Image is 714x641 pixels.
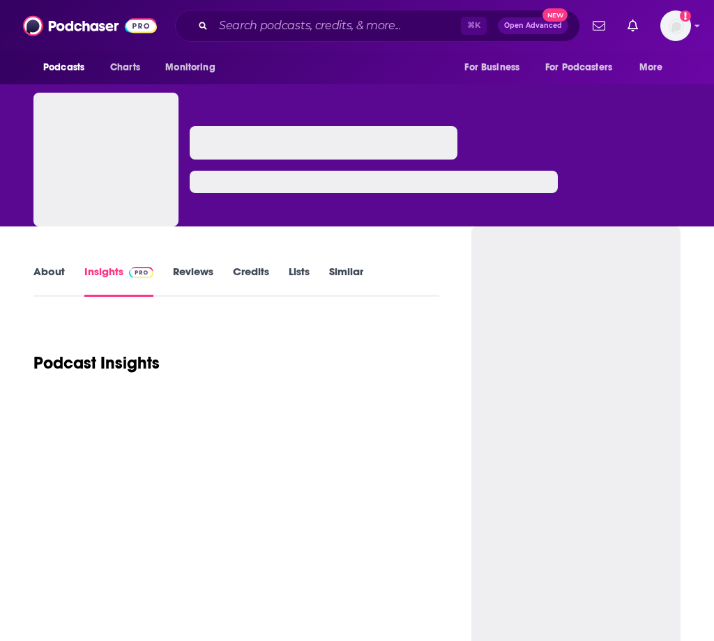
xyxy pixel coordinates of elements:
button: Open AdvancedNew [498,17,568,34]
a: Credits [233,265,269,297]
button: open menu [155,54,233,81]
span: New [542,8,568,22]
a: Lists [289,265,310,297]
span: Monitoring [165,58,215,77]
a: Show notifications dropdown [587,14,611,38]
a: About [33,265,65,297]
img: Podchaser Pro [129,267,153,278]
a: Reviews [173,265,213,297]
span: Logged in as paige.thornton [660,10,691,41]
a: InsightsPodchaser Pro [84,265,153,297]
a: Similar [329,265,363,297]
button: Show profile menu [660,10,691,41]
span: Charts [110,58,140,77]
input: Search podcasts, credits, & more... [213,15,461,37]
button: open menu [33,54,102,81]
span: For Podcasters [545,58,612,77]
span: More [639,58,663,77]
a: Show notifications dropdown [622,14,644,38]
h1: Podcast Insights [33,353,160,373]
img: Podchaser - Follow, Share and Rate Podcasts [23,13,157,39]
button: open menu [630,54,681,81]
button: open menu [455,54,537,81]
span: Podcasts [43,58,84,77]
button: open menu [536,54,632,81]
img: User Profile [660,10,691,41]
div: Search podcasts, credits, & more... [175,10,580,42]
span: Open Advanced [504,22,562,29]
span: For Business [464,58,519,77]
a: Charts [101,54,149,81]
svg: Add a profile image [680,10,691,22]
span: ⌘ K [461,17,487,35]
